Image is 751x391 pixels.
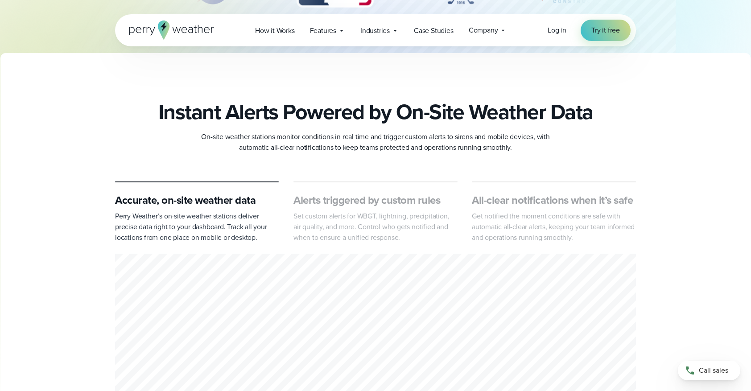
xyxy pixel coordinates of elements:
[414,25,454,36] span: Case Studies
[472,193,636,207] h3: All-clear notifications when it’s safe
[406,21,461,40] a: Case Studies
[115,211,279,243] p: Perry Weather’s on-site weather stations deliver precise data right to your dashboard. Track all ...
[255,25,295,36] span: How it Works
[699,365,728,376] span: Call sales
[678,361,740,380] a: Call sales
[591,25,620,36] span: Try it free
[472,211,636,243] p: Get notified the moment conditions are safe with automatic all-clear alerts, keeping your team in...
[158,99,593,124] h2: Instant Alerts Powered by On-Site Weather Data
[293,193,458,207] h3: Alerts triggered by custom rules
[115,193,279,207] h3: Accurate, on-site weather data
[197,132,554,153] p: On-site weather stations monitor conditions in real time and trigger custom alerts to sirens and ...
[248,21,302,40] a: How it Works
[548,25,566,36] a: Log in
[360,25,390,36] span: Industries
[293,211,458,243] p: Set custom alerts for WBGT, lightning, precipitation, air quality, and more. Control who gets not...
[310,25,336,36] span: Features
[548,25,566,35] span: Log in
[581,20,631,41] a: Try it free
[469,25,498,36] span: Company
